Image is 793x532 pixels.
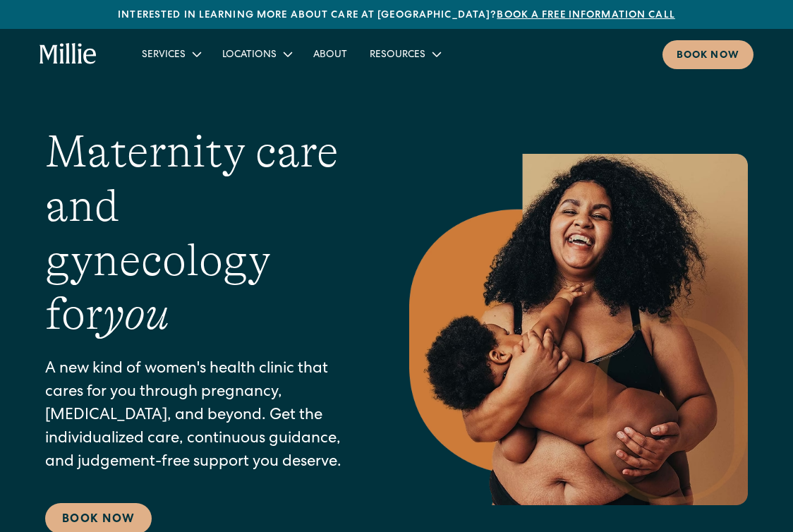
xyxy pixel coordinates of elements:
[409,154,748,506] img: Smiling mother with her baby in arms, celebrating body positivity and the nurturing bond of postp...
[142,48,186,63] div: Services
[40,43,96,65] a: home
[222,48,277,63] div: Locations
[370,48,425,63] div: Resources
[103,289,169,339] em: you
[45,358,353,475] p: A new kind of women's health clinic that cares for you through pregnancy, [MEDICAL_DATA], and bey...
[302,42,358,66] a: About
[677,49,739,64] div: Book now
[497,11,674,20] a: Book a free information call
[131,42,211,66] div: Services
[211,42,302,66] div: Locations
[662,40,753,69] a: Book now
[358,42,451,66] div: Resources
[45,125,353,341] h1: Maternity care and gynecology for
